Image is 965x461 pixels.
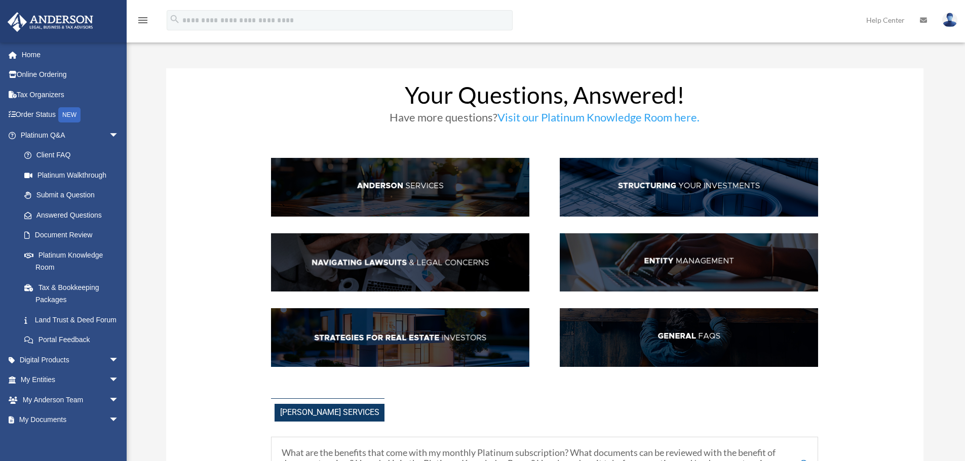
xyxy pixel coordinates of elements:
[271,83,818,112] h1: Your Questions, Answered!
[14,165,134,185] a: Platinum Walkthrough
[14,225,134,245] a: Document Review
[14,310,134,330] a: Land Trust & Deed Forum
[560,233,818,292] img: EntManag_hdr
[14,205,134,225] a: Answered Questions
[7,85,134,105] a: Tax Organizers
[14,277,134,310] a: Tax & Bookkeeping Packages
[497,110,700,129] a: Visit our Platinum Knowledge Room here.
[7,350,134,370] a: Digital Productsarrow_drop_down
[7,65,134,85] a: Online Ordering
[271,112,818,128] h3: Have more questions?
[7,45,134,65] a: Home
[560,158,818,217] img: StructInv_hdr
[137,14,149,26] i: menu
[7,105,134,125] a: Order StatusNEW
[169,14,180,25] i: search
[271,308,529,367] img: StratsRE_hdr
[942,13,957,27] img: User Pic
[5,12,96,32] img: Anderson Advisors Platinum Portal
[14,330,134,350] a: Portal Feedback
[14,185,134,205] a: Submit a Question
[7,390,134,410] a: My Anderson Teamarrow_drop_down
[14,145,129,165] a: Client FAQ
[7,410,134,430] a: My Documentsarrow_drop_down
[109,410,129,431] span: arrow_drop_down
[109,350,129,370] span: arrow_drop_down
[109,125,129,146] span: arrow_drop_down
[271,233,529,292] img: NavLaw_hdr
[560,308,818,367] img: GenFAQ_hdr
[109,390,129,410] span: arrow_drop_down
[275,404,384,422] span: [PERSON_NAME] Services
[58,107,81,122] div: NEW
[271,158,529,217] img: AndServ_hdr
[109,370,129,391] span: arrow_drop_down
[14,245,134,277] a: Platinum Knowledge Room
[137,18,149,26] a: menu
[7,125,134,145] a: Platinum Q&Aarrow_drop_down
[7,370,134,390] a: My Entitiesarrow_drop_down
